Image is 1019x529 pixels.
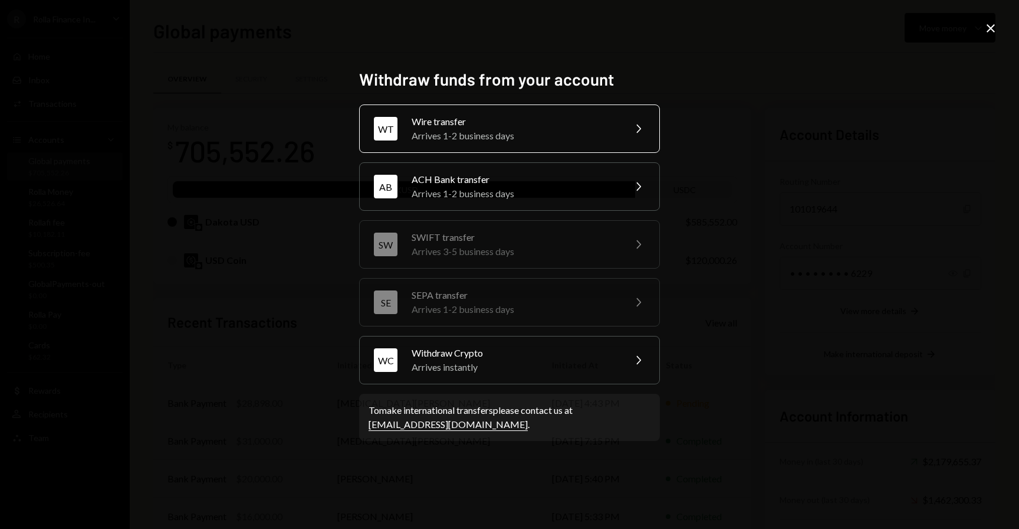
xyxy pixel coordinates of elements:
[374,117,397,141] div: WT
[412,302,617,316] div: Arrives 1-2 business days
[374,233,397,256] div: SW
[374,175,397,198] div: AB
[369,403,650,432] div: To make international transfers please contact us at .
[359,105,660,153] button: WTWire transferArrives 1-2 business days
[412,187,617,201] div: Arrives 1-2 business days
[412,115,617,129] div: Wire transfer
[359,68,660,91] h2: Withdraw funds from your account
[359,278,660,326] button: SESEPA transferArrives 1-2 business days
[412,230,617,244] div: SWIFT transfer
[412,288,617,302] div: SEPA transfer
[412,360,617,374] div: Arrives instantly
[359,220,660,269] button: SWSWIFT transferArrives 3-5 business days
[374,348,397,372] div: WC
[412,172,617,187] div: ACH Bank transfer
[412,346,617,360] div: Withdraw Crypto
[359,162,660,211] button: ABACH Bank transferArrives 1-2 business days
[412,129,617,143] div: Arrives 1-2 business days
[359,336,660,384] button: WCWithdraw CryptoArrives instantly
[374,290,397,314] div: SE
[412,244,617,259] div: Arrives 3-5 business days
[369,419,528,431] a: [EMAIL_ADDRESS][DOMAIN_NAME]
